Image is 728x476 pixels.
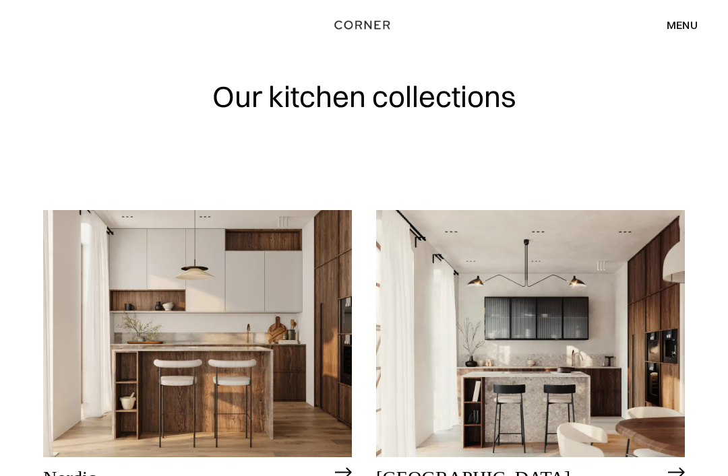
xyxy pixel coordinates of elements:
[212,81,516,112] h1: Our kitchen collections
[653,13,698,36] div: menu
[667,20,698,30] div: menu
[328,16,400,34] a: home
